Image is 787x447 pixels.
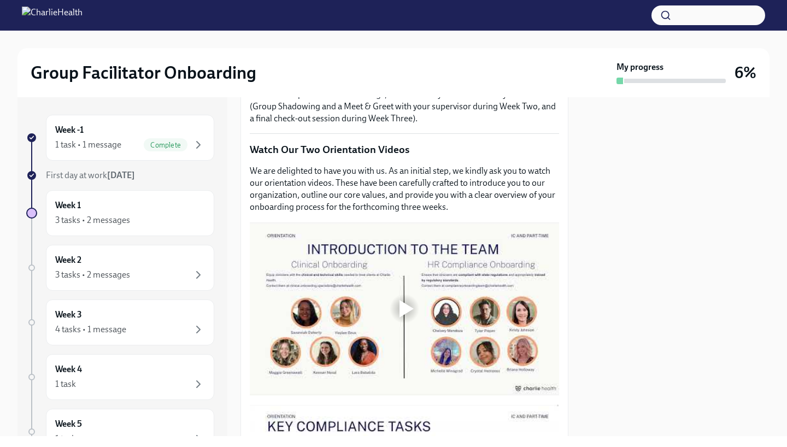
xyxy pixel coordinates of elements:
[55,418,82,430] h6: Week 5
[107,170,135,180] strong: [DATE]
[26,115,214,161] a: Week -11 task • 1 messageComplete
[26,169,214,181] a: First day at work[DATE]
[250,165,559,213] p: We are delighted to have you with us. As an initial step, we kindly ask you to watch our orientat...
[55,139,121,151] div: 1 task • 1 message
[55,378,76,390] div: 1 task
[26,354,214,400] a: Week 41 task
[46,170,135,180] span: First day at work
[616,61,663,73] strong: My progress
[735,63,756,83] h3: 6%
[144,141,187,149] span: Complete
[26,299,214,345] a: Week 34 tasks • 1 message
[250,143,559,157] p: Watch Our Two Orientation Videos
[55,324,126,336] div: 4 tasks • 1 message
[55,269,130,281] div: 3 tasks • 2 messages
[26,245,214,291] a: Week 23 tasks • 2 messages
[55,254,81,266] h6: Week 2
[22,7,83,24] img: CharlieHealth
[250,77,559,125] p: Please note: Most of onboarding is self-paced, and can be done on your own time with the exceptio...
[55,309,82,321] h6: Week 3
[55,433,76,445] div: 1 task
[26,190,214,236] a: Week 13 tasks • 2 messages
[55,214,130,226] div: 3 tasks • 2 messages
[55,124,84,136] h6: Week -1
[31,62,256,84] h2: Group Facilitator Onboarding
[55,363,82,375] h6: Week 4
[55,199,81,211] h6: Week 1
